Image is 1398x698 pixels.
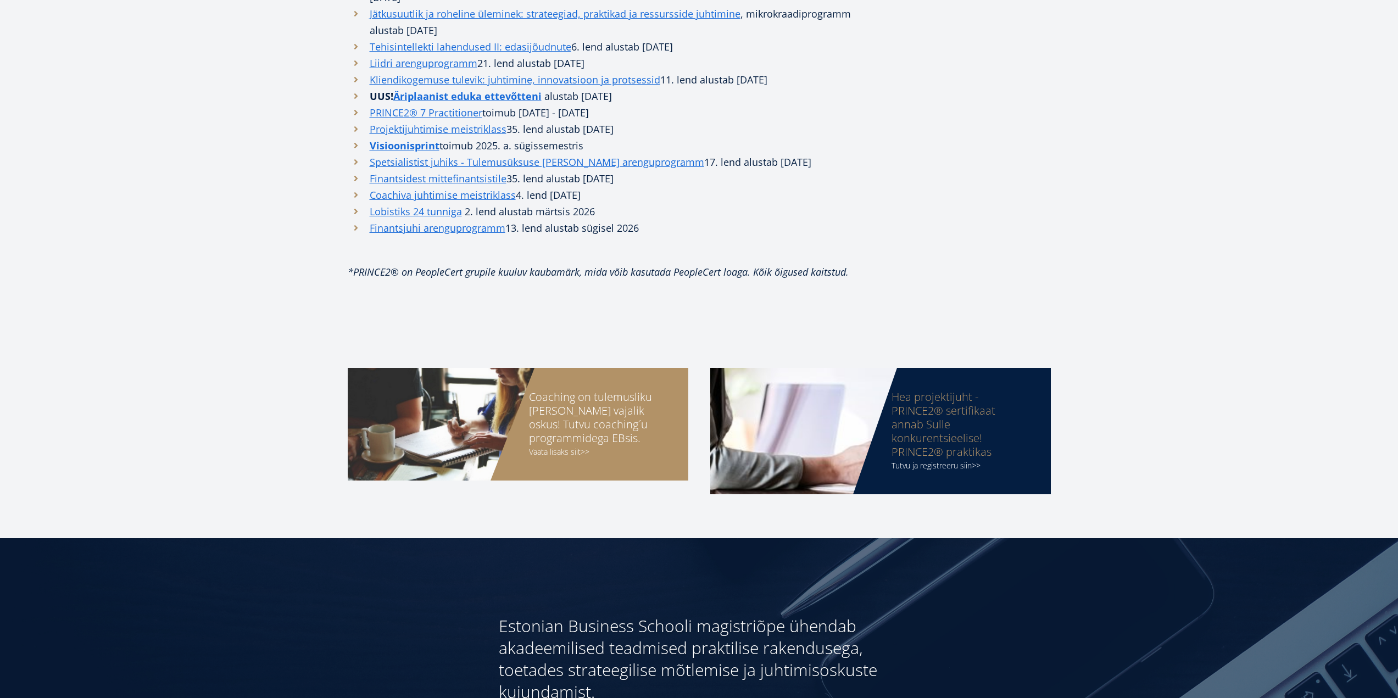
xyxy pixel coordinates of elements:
li: 11. lend alustab [DATE] [348,71,870,88]
a: Finantsjuhi arenguprogramm [370,220,505,236]
a: Äriplaanist eduka ettevõtteni [393,88,542,104]
a: Finantsidest mittefinantsistile [370,170,506,187]
a: Coaching on tulemusliku [PERSON_NAME] vajalik oskus! Tutvu coaching´u programmidega EBsis. Vaata ... [348,368,688,481]
a: Liidri arenguprogramm [370,55,477,71]
a: Jätkusuutlik ja roheline üleminek: strateegiad, praktikad ja ressursside juhtimine [370,5,740,22]
div: Hea projektijuht - PRINCE2® sertifikaat annab Sulle konkurentsieelise! PRINCE2® praktikas [892,390,1029,459]
li: 2. lend alustab märtsis 2026 [348,203,870,220]
div: Tutvu ja registreeru siin>> [892,459,1029,472]
li: toimub [DATE] - [DATE] [348,104,870,121]
li: 4. lend [DATE] [348,187,870,203]
li: 13. lend alustab sügisel 2026 [348,220,870,236]
li: alustab [DATE] [348,88,870,104]
a: Coachiva juhtimise meistriklass [370,187,516,203]
li: 35. lend alustab [DATE] [348,121,870,137]
a: Kliendikogemuse tulevik: juhtimine, innovatsioon ja protsessid [370,71,660,88]
a: Hea projektijuht - PRINCE2® sertifikaat annab Sulle konkurentsieelise! PRINCE2® praktikas Tutvu j... [710,368,1051,494]
li: 6. lend alustab [DATE] [348,38,870,55]
li: 21. lend alustab [DATE] [348,55,870,71]
em: *PRINCE2® on PeopleCert grupile kuuluv kaubamärk, mida võib kasutada PeopleCert loaga. Kõik õigus... [348,265,849,278]
li: , mikrokraadiprogramm alustab [DATE] [348,5,870,38]
a: Lobistiks 24 tunniga [370,203,462,220]
a: Tehisintellekti lahendused II: edasijõudnute [370,38,571,55]
a: Spetsialistist juhiks - Tulemusüksuse [PERSON_NAME] arenguprogramm [370,154,704,170]
li: toimub 2025. a. sügissemestris [348,137,870,154]
div: Vaata lisaks siit>> [529,445,666,459]
li: 17. lend alustab [DATE] [348,154,870,170]
a: PRINCE2® 7 Practitioner [370,104,482,121]
li: 35. lend alustab [DATE] [348,170,870,187]
a: Projektijuhtimise meistriklass [370,121,506,137]
a: Visioonisprint [370,137,439,154]
div: Coaching on tulemusliku [PERSON_NAME] vajalik oskus! Tutvu coaching´u programmidega EBsis. [529,390,666,445]
strong: UUS! [370,90,544,103]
